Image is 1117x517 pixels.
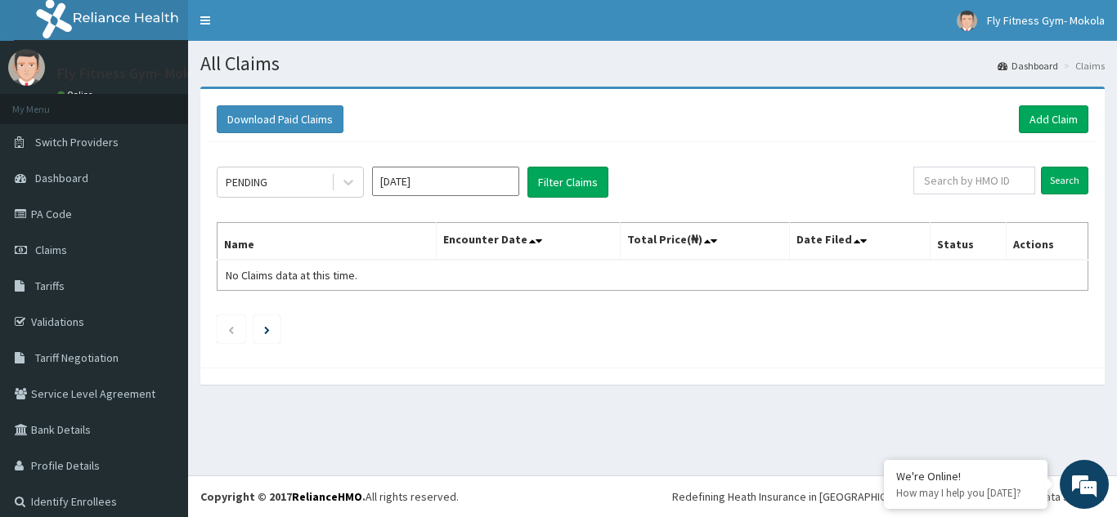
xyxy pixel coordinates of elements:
[931,223,1007,261] th: Status
[188,475,1117,517] footer: All rights reserved.
[1041,167,1088,194] input: Search
[527,167,608,198] button: Filter Claims
[35,171,88,185] span: Dashboard
[957,11,977,31] img: User Image
[35,135,119,149] span: Switch Providers
[35,243,67,257] span: Claims
[227,322,235,336] a: Previous page
[1019,105,1088,133] a: Add Claim
[896,469,1035,484] div: We're Online!
[437,223,620,261] th: Encounter Date
[292,489,362,504] a: RelianceHMO
[1006,223,1088,261] th: Actions
[226,174,267,190] div: PENDING
[987,13,1105,28] span: Fly Fitness Gym- Mokola
[790,223,931,261] th: Date Filed
[57,89,96,100] a: Online
[35,279,65,293] span: Tariffs
[200,489,366,504] strong: Copyright © 2017 .
[264,322,270,336] a: Next page
[218,223,437,261] th: Name
[998,59,1058,73] a: Dashboard
[672,488,1105,505] div: Redefining Heath Insurance in [GEOGRAPHIC_DATA] using Telemedicine and Data Science!
[372,167,519,196] input: Select Month and Year
[217,105,343,133] button: Download Paid Claims
[1060,59,1105,73] li: Claims
[35,350,119,365] span: Tariff Negotiation
[200,53,1105,74] h1: All Claims
[8,49,45,86] img: User Image
[913,167,1035,194] input: Search by HMO ID
[620,223,790,261] th: Total Price(₦)
[57,66,210,81] p: Fly Fitness Gym- Mokola
[896,486,1035,500] p: How may I help you today?
[226,268,357,283] span: No Claims data at this time.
